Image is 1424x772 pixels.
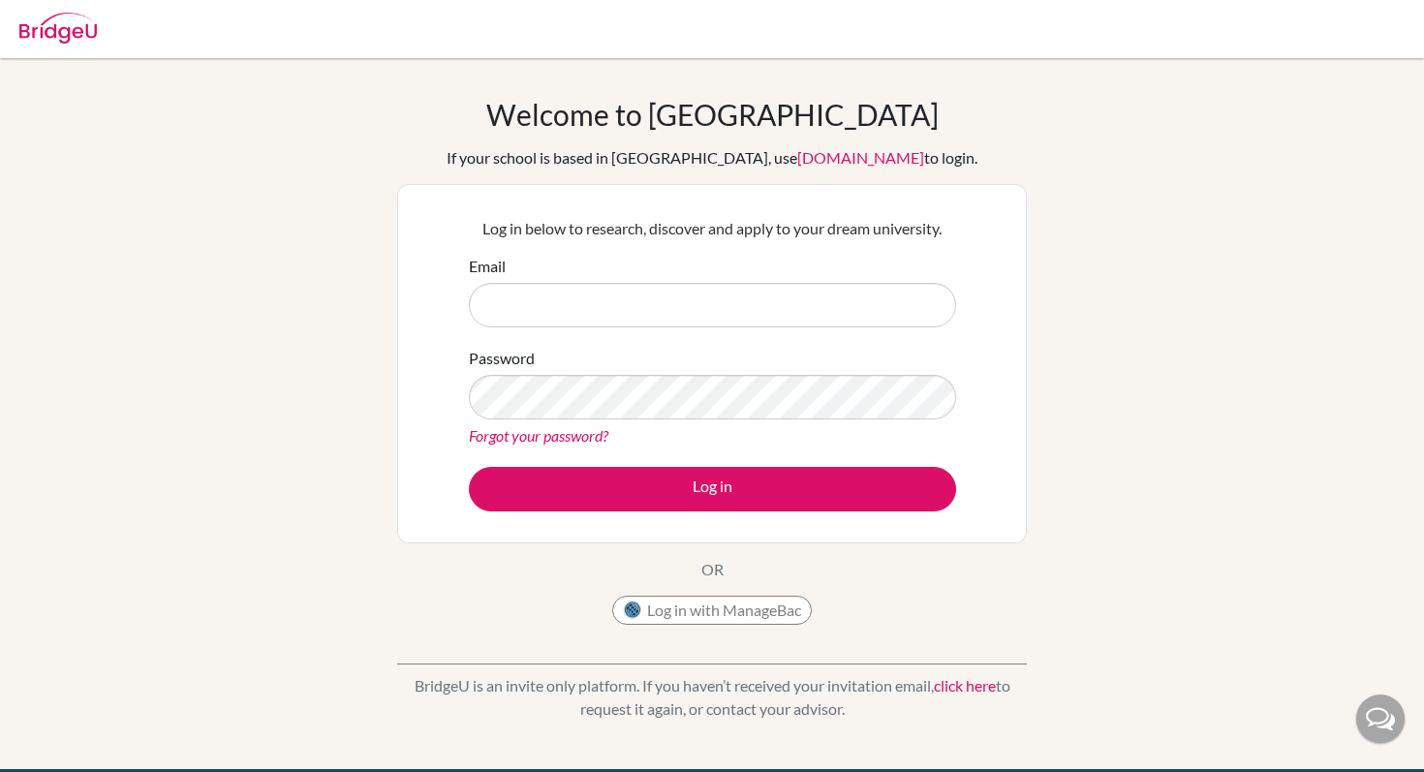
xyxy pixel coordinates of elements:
[486,97,939,132] h1: Welcome to [GEOGRAPHIC_DATA]
[19,13,97,44] img: Bridge-U
[447,146,977,170] div: If your school is based in [GEOGRAPHIC_DATA], use to login.
[934,676,996,695] a: click here
[612,596,812,625] button: Log in with ManageBac
[469,255,506,278] label: Email
[469,467,956,511] button: Log in
[469,426,608,445] a: Forgot your password?
[797,148,924,167] a: [DOMAIN_NAME]
[701,558,724,581] p: OR
[469,217,956,240] p: Log in below to research, discover and apply to your dream university.
[397,674,1027,721] p: BridgeU is an invite only platform. If you haven’t received your invitation email, to request it ...
[469,347,535,370] label: Password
